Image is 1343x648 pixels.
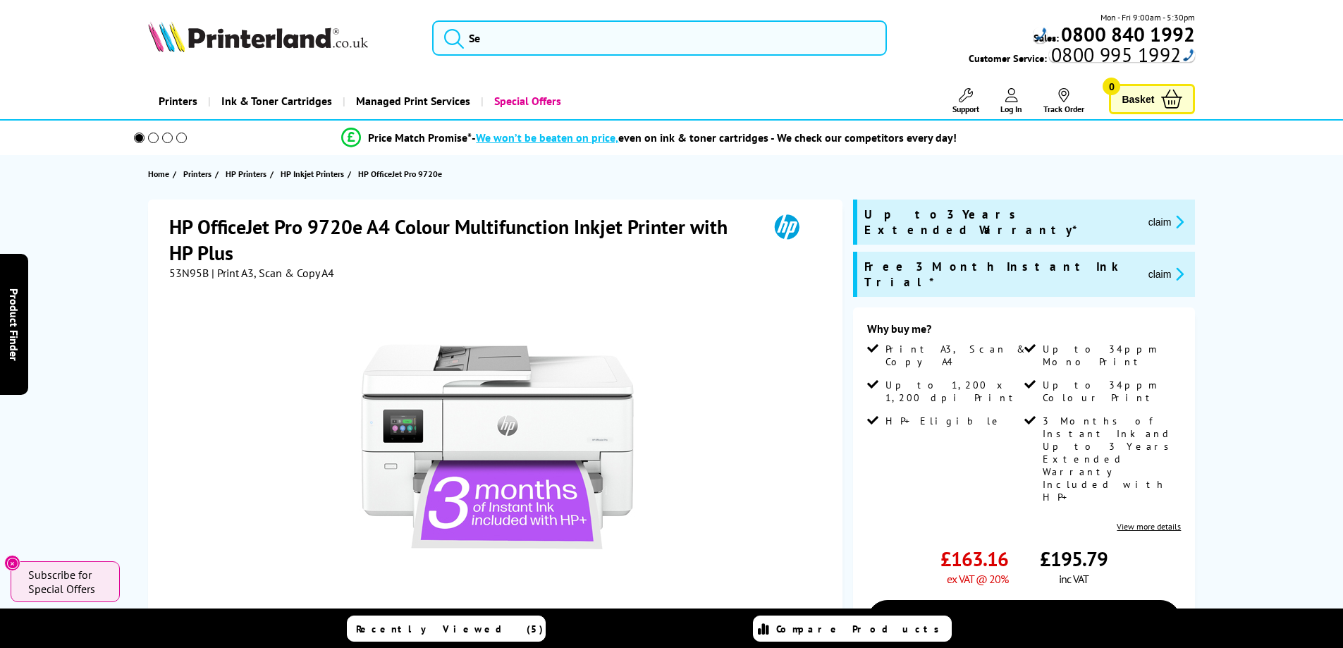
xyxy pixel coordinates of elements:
[1144,214,1189,230] button: promo-description
[358,166,442,181] span: HP OfficeJet Pro 9720e
[4,555,20,571] button: Close
[1103,78,1120,95] span: 0
[969,48,1195,65] span: Customer Service:
[115,126,1184,150] li: modal_Promise
[1117,521,1181,532] a: View more details
[1043,415,1178,503] span: 3 Months of Instant Ink and Up to 3 Years Extended Warranty Included with HP+
[211,266,334,280] span: | Print A3, Scan & Copy A4
[28,568,106,596] span: Subscribe for Special Offers
[753,616,952,642] a: Compare Products
[281,166,348,181] a: HP Inkjet Printers
[952,88,979,114] a: Support
[1100,11,1195,24] span: Mon - Fri 9:00am - 5:30pm
[1000,104,1022,114] span: Log In
[358,166,446,181] a: HP OfficeJet Pro 9720e
[1034,27,1047,43] div: Call: 0800 840 1992
[432,20,887,56] input: Se
[885,343,1021,368] span: Print A3, Scan & Copy A4
[864,259,1137,290] span: Free 3 Month Instant Ink Trial*
[867,322,1181,343] div: Why buy me?
[281,166,344,181] span: HP Inkjet Printers
[148,166,169,181] span: Home
[208,83,343,119] a: Ink & Toner Cartridges
[952,104,979,114] span: Support
[867,600,1181,641] a: Add to Basket
[947,572,1008,586] span: ex VAT @ 20%
[359,308,635,585] img: HP OfficeJet Pro 9720e
[148,83,208,119] a: Printers
[481,83,572,119] a: Special Offers
[347,616,546,642] a: Recently Viewed (5)
[1061,21,1195,47] b: 0800 840 1992
[1049,48,1195,61] div: Call: 0800 995 1992
[221,83,332,119] span: Ink & Toner Cartridges
[7,288,21,360] span: Product Finder
[1059,27,1195,41] a: 0800 840 1992
[1043,379,1178,404] span: Up to 34ppm Colour Print
[1036,27,1047,40] img: hfpfyWBK5wQHBAGPgDf9c6qAYOxxMAAAAASUVORK5CYII=
[776,623,947,635] span: Compare Products
[183,166,215,181] a: Printers
[148,21,415,55] a: Printerland Logo
[754,214,819,240] img: HP
[940,546,1008,572] span: £163.16
[148,21,368,52] img: Printerland Logo
[183,166,211,181] span: Printers
[226,166,270,181] a: HP Printers
[1183,49,1194,61] img: hfpfyWBK5wQHBAGPgDf9c6qAYOxxMAAAAASUVORK5CYII=
[885,415,1002,427] span: HP+ Eligible
[864,207,1137,238] span: Up to 3 Years Extended Warranty*
[1040,546,1108,572] span: £195.79
[1000,88,1022,114] a: Log In
[226,166,266,181] span: HP Printers
[1109,84,1195,114] a: Basket 0
[169,214,754,266] h1: HP OfficeJet Pro 9720e A4 Colour Multifunction Inkjet Printer with HP Plus
[885,379,1021,404] span: Up to 1,200 x 1,200 dpi Print
[169,266,209,280] span: 53N95B
[476,130,618,145] span: We won’t be beaten on price,
[368,130,472,145] span: Price Match Promise*
[343,83,481,119] a: Managed Print Services
[1122,90,1154,109] span: Basket
[1043,88,1084,114] a: Track Order
[356,623,544,635] span: Recently Viewed (5)
[148,166,173,181] a: Home
[472,130,957,145] div: - even on ink & toner cartridges - We check our competitors every day!
[1059,572,1088,586] span: inc VAT
[1043,343,1178,368] span: Up to 34ppm Mono Print
[1144,266,1189,282] button: promo-description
